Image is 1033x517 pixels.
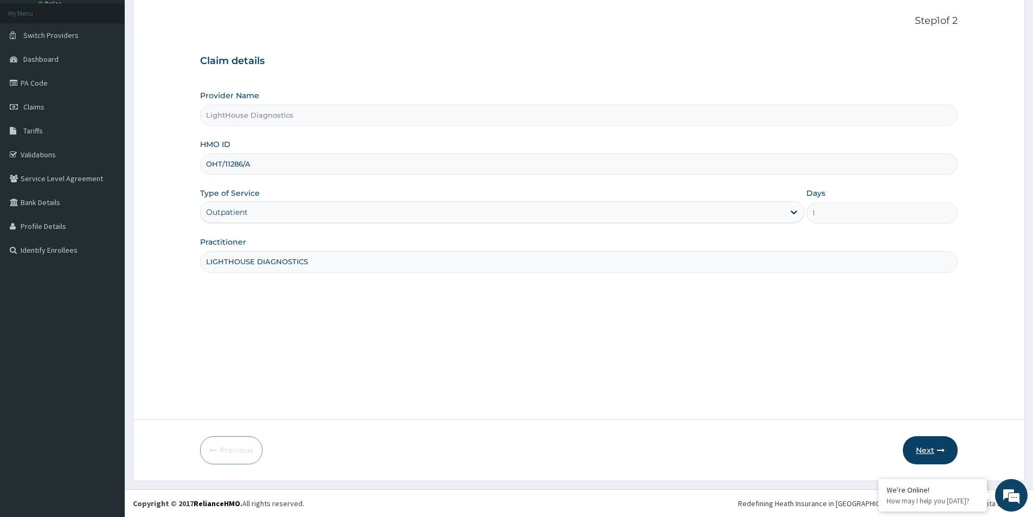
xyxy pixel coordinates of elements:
[178,5,204,31] div: Minimize live chat window
[200,55,958,67] h3: Claim details
[200,436,262,464] button: Previous
[23,102,44,112] span: Claims
[5,296,207,334] textarea: Type your message and hit 'Enter'
[200,15,958,27] p: Step 1 of 2
[125,489,1033,517] footer: All rights reserved.
[20,54,44,81] img: d_794563401_company_1708531726252_794563401
[887,496,979,506] p: How may I help you today?
[133,499,242,508] strong: Copyright © 2017 .
[206,207,248,218] div: Outpatient
[887,485,979,495] div: We're Online!
[63,137,150,246] span: We're online!
[738,498,1025,509] div: Redefining Heath Insurance in [GEOGRAPHIC_DATA] using Telemedicine and Data Science!
[200,154,958,175] input: Enter HMO ID
[200,188,260,199] label: Type of Service
[23,126,43,136] span: Tariffs
[194,499,240,508] a: RelianceHMO
[56,61,182,75] div: Chat with us now
[903,436,958,464] button: Next
[23,30,79,40] span: Switch Providers
[200,237,246,247] label: Practitioner
[806,188,825,199] label: Days
[23,54,59,64] span: Dashboard
[200,251,958,272] input: Enter Name
[200,90,259,101] label: Provider Name
[200,139,230,150] label: HMO ID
